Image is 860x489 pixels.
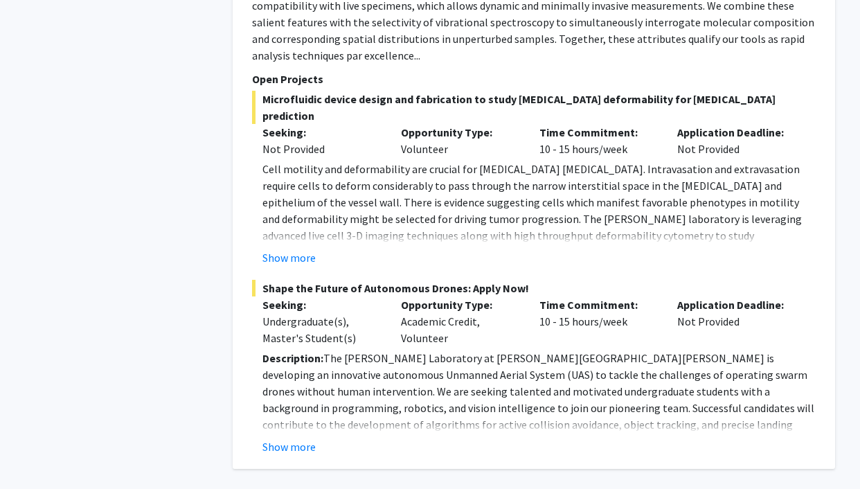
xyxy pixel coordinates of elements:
div: Not Provided [667,296,805,346]
p: The [PERSON_NAME] Laboratory at [PERSON_NAME][GEOGRAPHIC_DATA][PERSON_NAME] is developing an inno... [262,350,816,450]
p: Time Commitment: [539,124,657,141]
strong: Description: [262,351,323,365]
div: Not Provided [262,141,380,157]
div: Volunteer [391,124,529,157]
p: Seeking: [262,124,380,141]
button: Show more [262,249,316,266]
p: Seeking: [262,296,380,313]
p: Application Deadline: [677,124,795,141]
div: 10 - 15 hours/week [529,296,668,346]
p: Opportunity Type: [401,296,519,313]
span: Microfluidic device design and fabrication to study [MEDICAL_DATA] deformability for [MEDICAL_DAT... [252,91,816,124]
div: 10 - 15 hours/week [529,124,668,157]
button: Show more [262,438,316,455]
p: Time Commitment: [539,296,657,313]
div: Not Provided [667,124,805,157]
p: Cell motility and deformability are crucial for [MEDICAL_DATA] [MEDICAL_DATA]. Intravasation and ... [262,161,816,260]
p: Opportunity Type: [401,124,519,141]
div: Academic Credit, Volunteer [391,296,529,346]
div: Undergraduate(s), Master's Student(s) [262,313,380,346]
iframe: Chat [10,427,59,479]
p: Open Projects [252,71,816,87]
p: Application Deadline: [677,296,795,313]
span: Shape the Future of Autonomous Drones: Apply Now! [252,280,816,296]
